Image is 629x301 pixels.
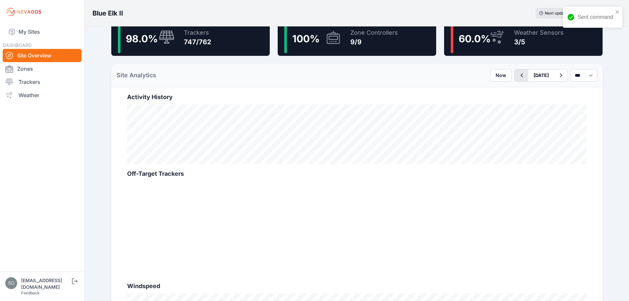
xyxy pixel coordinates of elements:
a: My Sites [3,24,82,40]
nav: Breadcrumb [92,5,123,22]
div: 747/762 [184,37,211,47]
button: Now [490,69,512,82]
div: Weather Sensors [514,28,564,37]
button: [DATE] [528,69,554,81]
button: close [615,9,620,15]
h2: Site Analytics [117,71,156,80]
h2: Activity History [127,93,587,102]
a: 98.0%Trackers747/762 [111,19,270,56]
span: 100 % [292,33,320,45]
a: Weather [3,89,82,102]
div: Trackers [184,28,211,37]
div: Zone Controllers [350,28,398,37]
a: Feedback [21,290,40,295]
span: 98.0 % [126,33,158,45]
span: DASHBOARD [3,42,32,48]
a: Site Overview [3,49,82,62]
div: 9/9 [350,37,398,47]
span: Next update in [545,11,572,16]
div: 3/5 [514,37,564,47]
span: 60.0 % [459,33,491,45]
h3: Blue Elk II [92,9,123,18]
img: solarae@invenergy.com [5,277,17,289]
a: 100%Zone Controllers9/9 [278,19,436,56]
div: [EMAIL_ADDRESS][DOMAIN_NAME] [21,277,71,290]
h2: Windspeed [127,282,587,291]
img: Nevados [5,7,42,17]
h2: Off-Target Trackers [127,169,587,178]
div: Sent command [577,13,613,21]
a: 60.0%Weather Sensors3/5 [444,19,603,56]
a: Trackers [3,75,82,89]
a: Zones [3,62,82,75]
